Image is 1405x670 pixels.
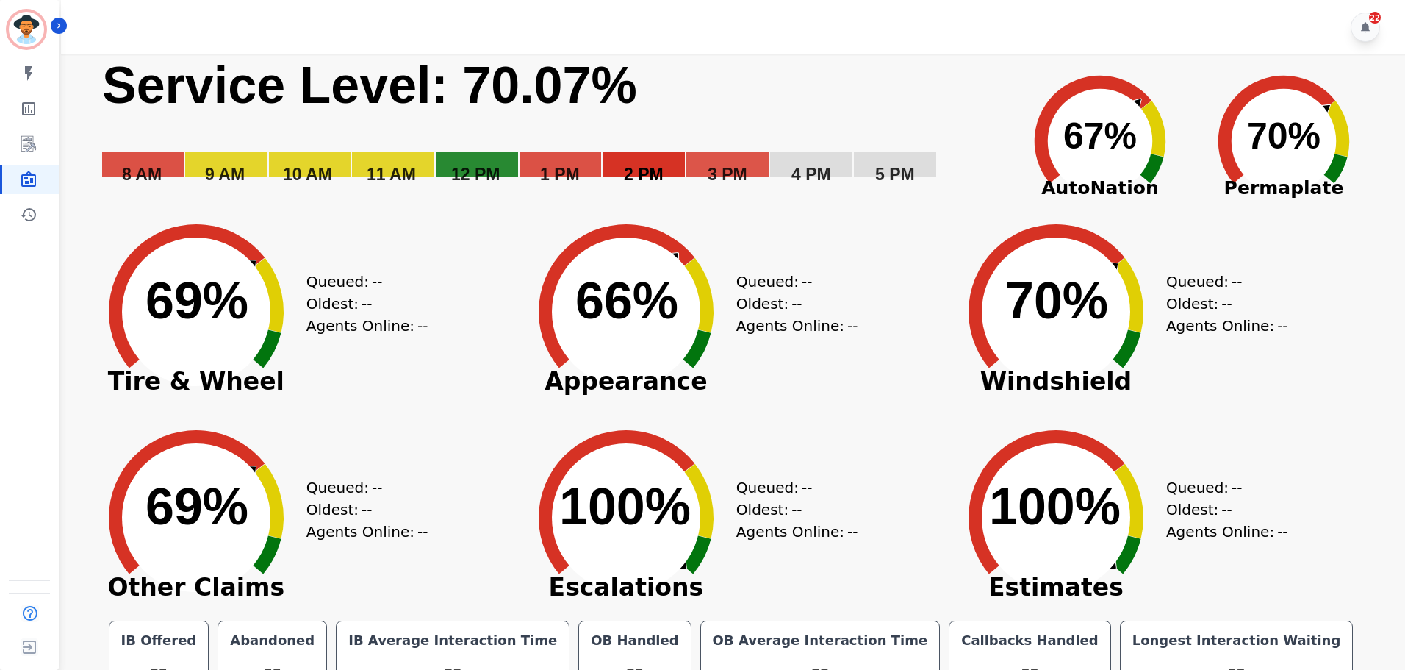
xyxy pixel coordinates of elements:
text: 1 PM [540,165,580,184]
div: Abandoned [227,630,317,651]
span: -- [1232,477,1242,499]
text: 69% [145,272,248,329]
text: Service Level: 70.07% [102,57,637,114]
span: -- [847,521,858,543]
div: Queued: [736,477,847,499]
svg: Service Level: 0% [101,54,1005,205]
span: -- [372,271,382,293]
text: 2 PM [624,165,664,184]
div: Queued: [1166,271,1276,293]
text: 70% [1247,115,1320,157]
div: Oldest: [736,293,847,315]
div: Queued: [306,477,417,499]
div: IB Offered [118,630,200,651]
span: -- [1221,499,1232,521]
div: IB Average Interaction Time [345,630,560,651]
span: Estimates [946,580,1166,595]
text: 100% [559,478,691,535]
span: Tire & Wheel [86,374,306,389]
text: 9 AM [205,165,245,184]
div: Oldest: [1166,293,1276,315]
span: Escalations [516,580,736,595]
text: 10 AM [283,165,332,184]
div: Oldest: [736,499,847,521]
span: -- [417,521,428,543]
span: -- [372,477,382,499]
text: 8 AM [122,165,162,184]
span: -- [1221,293,1232,315]
span: -- [362,293,372,315]
span: -- [362,499,372,521]
span: -- [1277,315,1287,337]
div: Oldest: [306,293,417,315]
div: Queued: [736,271,847,293]
span: -- [1277,521,1287,543]
div: Queued: [1166,477,1276,499]
span: -- [417,315,428,337]
text: 70% [1005,272,1108,329]
div: Queued: [306,271,417,293]
span: AutoNation [1008,174,1192,202]
span: Appearance [516,374,736,389]
span: -- [802,271,812,293]
span: -- [791,293,802,315]
text: 12 PM [451,165,500,184]
div: Agents Online: [306,315,431,337]
div: OB Average Interaction Time [710,630,931,651]
div: Agents Online: [736,521,861,543]
div: Callbacks Handled [958,630,1102,651]
span: Other Claims [86,580,306,595]
div: Agents Online: [1166,521,1291,543]
span: Permaplate [1192,174,1376,202]
div: 22 [1369,12,1381,24]
text: 3 PM [708,165,747,184]
div: Agents Online: [736,315,861,337]
div: Agents Online: [1166,315,1291,337]
div: Longest Interaction Waiting [1129,630,1344,651]
text: 66% [575,272,678,329]
text: 4 PM [791,165,831,184]
span: -- [1232,271,1242,293]
div: Oldest: [306,499,417,521]
img: Bordered avatar [9,12,44,47]
text: 69% [145,478,248,535]
text: 67% [1063,115,1137,157]
div: Agents Online: [306,521,431,543]
span: -- [802,477,812,499]
div: OB Handled [588,630,681,651]
text: 5 PM [875,165,915,184]
span: -- [791,499,802,521]
span: Windshield [946,374,1166,389]
div: Oldest: [1166,499,1276,521]
span: -- [847,315,858,337]
text: 100% [989,478,1121,535]
text: 11 AM [367,165,416,184]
